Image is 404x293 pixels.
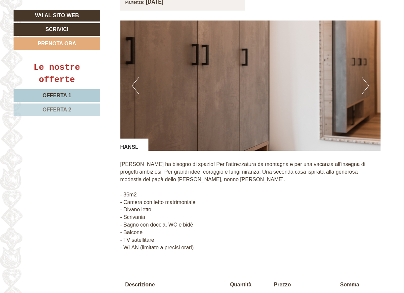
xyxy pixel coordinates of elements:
[120,21,381,151] img: image
[120,161,381,251] p: [PERSON_NAME] ha bisogno di spazio! Per l'attrezzatura da montagna e per una vacanza all'insegna ...
[271,280,338,290] th: Prezzo
[42,93,71,98] span: Offerta 1
[14,10,100,21] a: Vai al sito web
[125,280,227,290] th: Descrizione
[14,62,100,86] div: Le nostre offerte
[362,77,369,94] button: Next
[120,139,148,151] div: HANSL
[132,77,139,94] button: Previous
[14,23,100,36] a: Scrivici
[227,280,271,290] th: Quantità
[14,37,100,50] a: Prenota ora
[42,107,71,112] span: Offerta 2
[338,280,376,290] th: Somma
